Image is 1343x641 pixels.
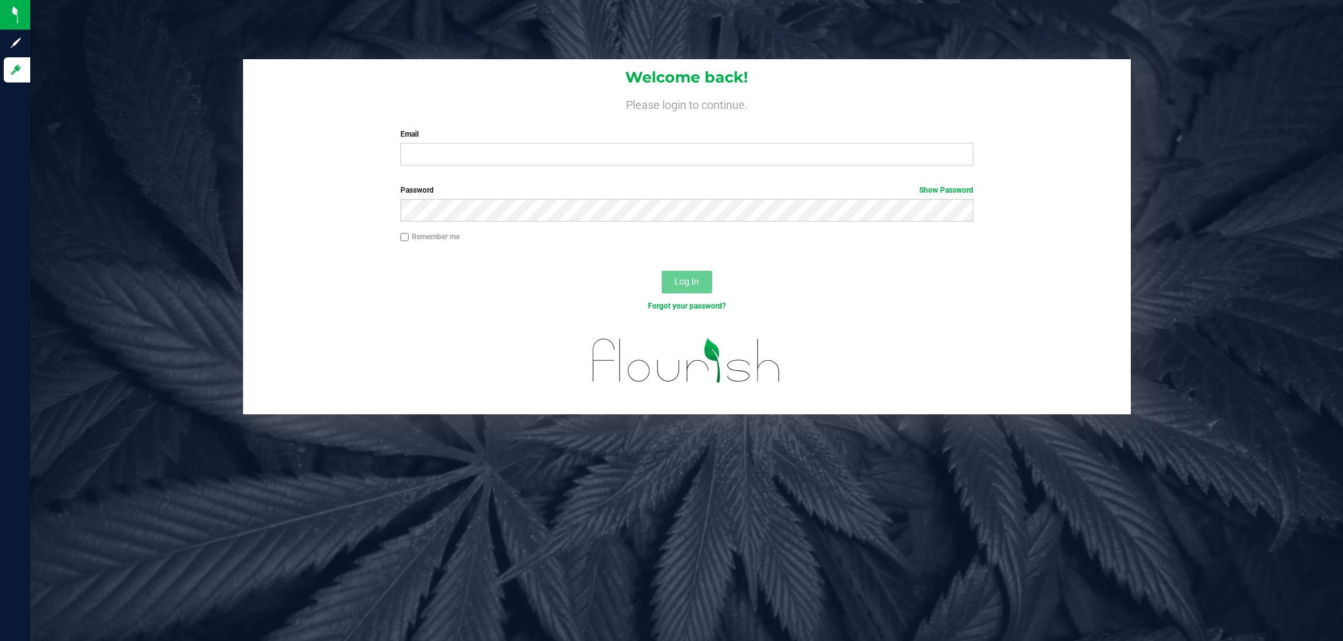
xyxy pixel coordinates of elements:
[400,231,460,242] label: Remember me
[662,271,712,293] button: Log In
[9,64,22,76] inline-svg: Log in
[243,96,1131,111] h4: Please login to continue.
[400,186,434,195] span: Password
[400,128,973,140] label: Email
[648,302,726,310] a: Forgot your password?
[674,276,699,286] span: Log In
[575,325,798,396] img: flourish_logo.svg
[919,186,973,195] a: Show Password
[9,37,22,49] inline-svg: Sign up
[400,233,409,242] input: Remember me
[243,69,1131,86] h1: Welcome back!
